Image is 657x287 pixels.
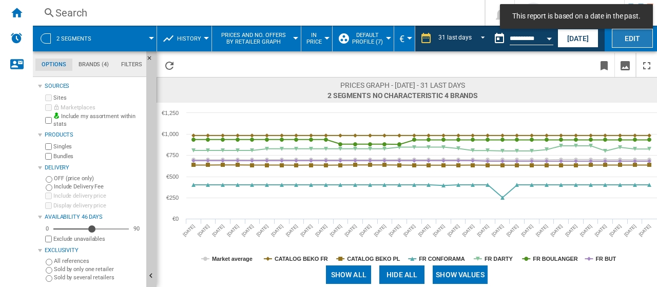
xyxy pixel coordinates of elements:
[146,51,159,70] button: Hide
[38,26,151,51] div: 2 segments
[437,30,489,47] md-select: REPORTS.WIZARD.STEPS.REPORT.STEPS.REPORT_OPTIONS.PERIOD: 31 last days
[489,26,555,51] div: This report is based on a date in the past.
[352,32,383,45] span: Default profile (7)
[45,82,142,90] div: Sources
[506,223,519,237] tspan: [DATE]
[54,274,142,281] label: Sold by several retailers
[306,26,327,51] button: In price
[177,26,206,51] button: History
[53,104,142,111] label: Marketplaces
[54,257,142,265] label: All references
[45,104,52,111] input: Marketplaces
[533,256,578,262] tspan: FR BOULANGER
[53,112,142,128] label: Include my assortment within stats
[45,114,52,127] input: Include my assortment within stats
[347,256,400,262] tspan: CATALOG BEKO PL
[419,256,465,262] tspan: FR CONFORAMA
[55,6,458,20] div: Search
[438,34,472,41] div: 31 last days
[177,35,201,42] span: History
[53,192,142,200] label: Include delivery price
[373,223,387,237] tspan: [DATE]
[53,152,142,160] label: Bundles
[10,32,23,44] img: alerts-logo.svg
[615,53,635,77] button: Download as image
[489,28,510,49] button: md-calendar
[211,223,225,237] tspan: [DATE]
[352,26,389,51] button: Default profile (7)
[53,224,129,234] md-slider: Availability
[509,11,644,22] span: This report is based on a date in the past.
[56,35,91,42] span: 2 segments
[327,80,478,90] span: Prices graph - [DATE] - 31 last days
[344,223,358,237] tspan: [DATE]
[638,223,652,237] tspan: [DATE]
[579,223,593,237] tspan: [DATE]
[197,223,210,237] tspan: [DATE]
[53,112,60,119] img: mysite-bg-18x18.png
[115,59,148,71] md-tab-item: Filters
[557,29,598,48] button: [DATE]
[54,183,142,190] label: Include Delivery Fee
[447,223,460,237] tspan: [DATE]
[72,59,115,71] md-tab-item: Brands (4)
[256,223,269,237] tspan: [DATE]
[46,176,52,183] input: OFF (price only)
[45,236,52,242] input: Display delivery price
[45,143,52,150] input: Singles
[166,195,179,201] tspan: €250
[636,53,657,77] button: Maximize
[520,223,534,237] tspan: [DATE]
[54,265,142,273] label: Sold by only one retailer
[594,223,608,237] tspan: [DATE]
[388,223,402,237] tspan: [DATE]
[338,26,389,51] div: Default profile (7)
[491,223,505,237] tspan: [DATE]
[159,53,180,77] button: Reload
[461,223,475,237] tspan: [DATE]
[550,223,564,237] tspan: [DATE]
[608,223,622,237] tspan: [DATE]
[131,225,142,233] div: 90
[594,53,614,77] button: Bookmark this report
[46,267,52,274] input: Sold by only one retailer
[270,223,284,237] tspan: [DATE]
[399,33,404,44] span: €
[53,202,142,209] label: Display delivery price
[45,213,142,221] div: Availability 46 Days
[485,256,513,262] tspan: FR DARTY
[45,202,52,209] input: Display delivery price
[241,223,255,237] tspan: [DATE]
[162,26,206,51] div: History
[212,256,253,262] tspan: Market average
[35,59,72,71] md-tab-item: Options
[56,26,102,51] button: 2 segments
[399,26,410,51] button: €
[300,223,314,237] tspan: [DATE]
[326,265,371,284] button: Show all
[45,164,142,172] div: Delivery
[166,152,179,158] tspan: €750
[217,26,296,51] button: Prices and No. offers by retailer graph
[46,275,52,282] input: Sold by several retailers
[432,223,446,237] tspan: [DATE]
[358,223,372,237] tspan: [DATE]
[402,223,416,237] tspan: [DATE]
[476,223,490,237] tspan: [DATE]
[45,153,52,160] input: Bundles
[45,94,52,101] input: Sites
[217,32,291,45] span: Prices and No. offers by retailer graph
[45,131,142,139] div: Products
[162,131,179,137] tspan: €1,000
[329,223,343,237] tspan: [DATE]
[433,265,488,284] button: Show values
[623,223,637,237] tspan: [DATE]
[226,223,240,237] tspan: [DATE]
[53,235,142,243] label: Exclude unavailables
[275,256,328,262] tspan: CATALOG BEKO FR
[45,193,52,199] input: Include delivery price
[46,259,52,265] input: All references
